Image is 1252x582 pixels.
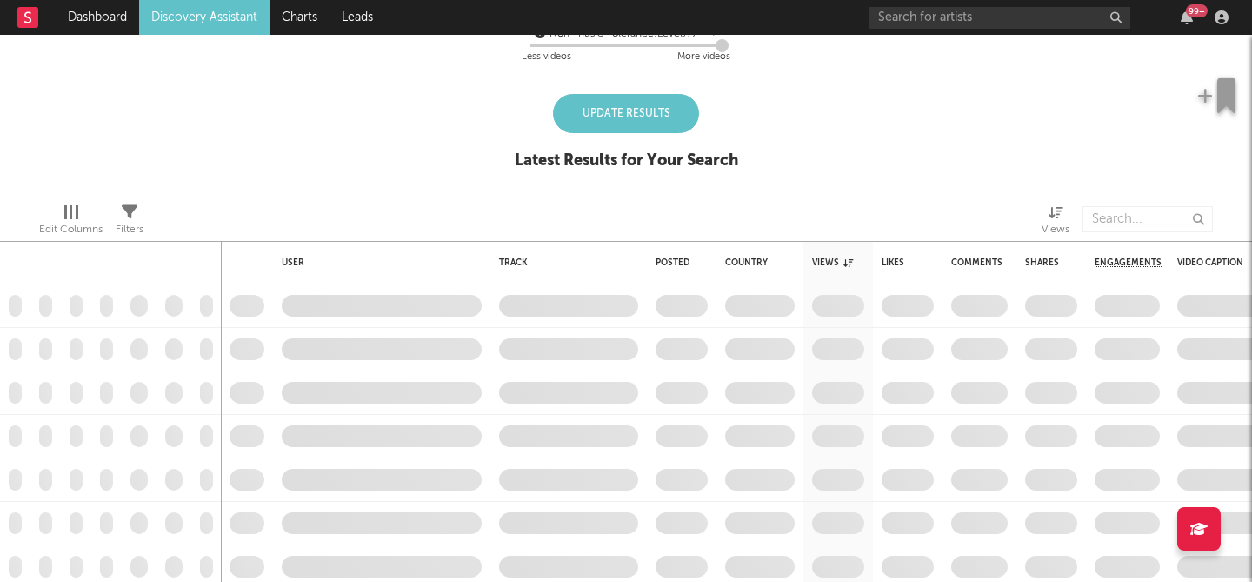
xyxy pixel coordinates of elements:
div: Views [1042,197,1069,248]
div: Less videos [522,47,571,68]
div: Update Results [553,94,699,133]
div: Views [812,258,853,268]
div: Track [499,258,629,268]
span: Engagements [1095,258,1162,268]
div: Latest Results for Your Search [515,151,738,171]
div: Edit Columns [39,219,103,240]
button: 99+ [1181,10,1193,24]
div: Edit Columns [39,197,103,248]
input: Search for artists [869,7,1130,29]
input: Search... [1082,206,1213,232]
div: Filters [116,197,143,248]
div: Views [1042,219,1069,240]
div: Posted [656,258,699,268]
div: Likes [882,258,908,268]
div: More videos [677,47,730,68]
div: Country [725,258,786,268]
div: Shares [1025,258,1059,268]
div: Filters [116,219,143,240]
div: Comments [951,258,1002,268]
div: User [282,258,473,268]
div: 99 + [1186,4,1208,17]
